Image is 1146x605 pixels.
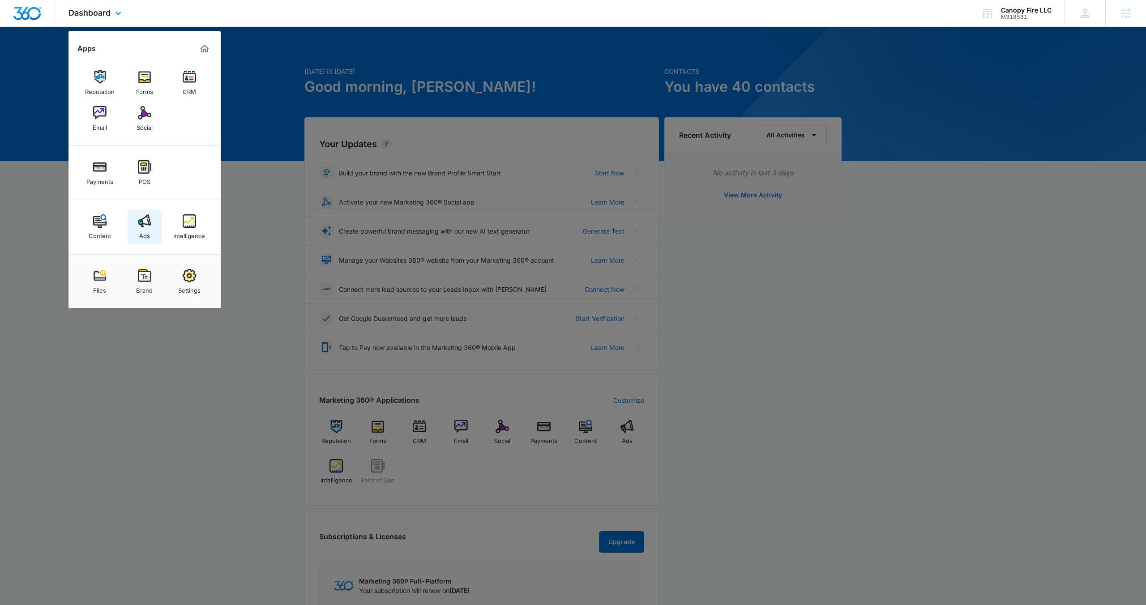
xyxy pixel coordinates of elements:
[128,102,162,136] a: Social
[86,174,113,185] div: Payments
[89,228,111,239] div: Content
[68,8,111,17] span: Dashboard
[172,264,206,298] a: Settings
[14,14,21,21] img: logo_orange.svg
[139,228,150,239] div: Ads
[83,156,117,190] a: Payments
[172,210,206,244] a: Intelligence
[14,23,21,30] img: website_grey.svg
[1001,7,1052,14] div: account name
[83,264,117,298] a: Files
[85,84,115,95] div: Reputation
[128,66,162,100] a: Forms
[83,102,117,136] a: Email
[172,66,206,100] a: CRM
[23,23,98,30] div: Domain: [DOMAIN_NAME]
[99,53,151,59] div: Keywords by Traffic
[128,264,162,298] a: Brand
[93,282,106,294] div: Files
[136,282,153,294] div: Brand
[34,53,80,59] div: Domain Overview
[173,228,205,239] div: Intelligence
[128,210,162,244] a: Ads
[178,282,201,294] div: Settings
[83,66,117,100] a: Reputation
[1001,14,1052,20] div: account id
[93,119,107,131] div: Email
[89,52,96,59] img: tab_keywords_by_traffic_grey.svg
[197,42,212,56] a: Marketing 360® Dashboard
[25,14,44,21] div: v 4.0.25
[128,156,162,190] a: POS
[83,210,117,244] a: Content
[24,52,31,59] img: tab_domain_overview_orange.svg
[183,84,196,95] div: CRM
[136,84,153,95] div: Forms
[137,119,153,131] div: Social
[77,44,96,53] h2: Apps
[139,174,150,185] div: POS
